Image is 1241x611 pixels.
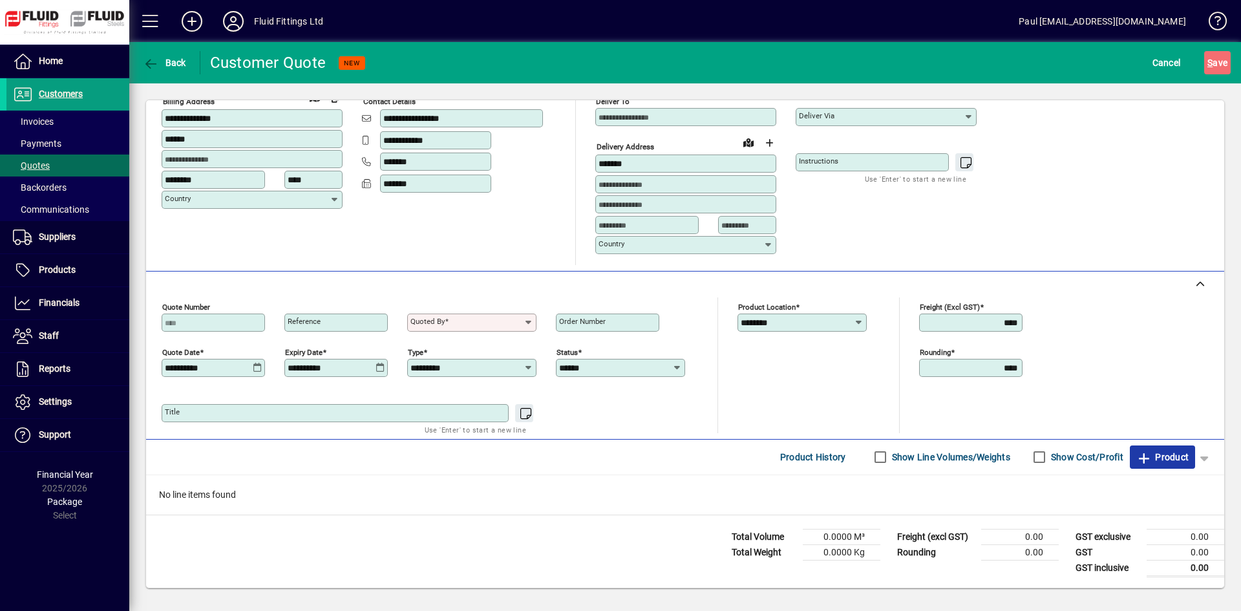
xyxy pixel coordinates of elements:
a: Backorders [6,177,129,198]
button: Product History [775,445,851,469]
span: Package [47,497,82,507]
span: Reports [39,363,70,374]
mat-label: Reference [288,317,321,326]
button: Product [1130,445,1195,469]
span: Cancel [1152,52,1181,73]
mat-label: Order number [559,317,606,326]
div: Customer Quote [210,52,326,73]
mat-label: Deliver To [596,97,630,106]
a: Staff [6,320,129,352]
span: Quotes [13,160,50,171]
mat-hint: Use 'Enter' to start a new line [865,171,966,186]
td: 0.00 [981,544,1059,560]
a: Support [6,419,129,451]
span: Financials [39,297,80,308]
mat-label: Country [165,194,191,203]
button: Save [1204,51,1231,74]
mat-label: Freight (excl GST) [920,302,980,311]
span: S [1207,58,1213,68]
span: Payments [13,138,61,149]
mat-label: Quote number [162,302,210,311]
app-page-header-button: Back [129,51,200,74]
label: Show Cost/Profit [1048,451,1123,464]
button: Copy to Delivery address [325,87,346,108]
a: View on map [738,132,759,153]
mat-label: Instructions [799,156,838,166]
td: 0.00 [1147,544,1224,560]
span: NEW [344,59,360,67]
div: Fluid Fittings Ltd [254,11,323,32]
a: Knowledge Base [1199,3,1225,45]
td: Rounding [891,544,981,560]
a: Suppliers [6,221,129,253]
mat-label: Type [408,347,423,356]
mat-label: Country [599,239,624,248]
span: Backorders [13,182,67,193]
mat-label: Product location [738,302,796,311]
td: 0.0000 Kg [803,544,880,560]
a: Products [6,254,129,286]
mat-label: Rounding [920,347,951,356]
span: Product [1136,447,1189,467]
a: Reports [6,353,129,385]
span: Settings [39,396,72,407]
td: GST exclusive [1069,529,1147,544]
span: Communications [13,204,89,215]
a: Payments [6,133,129,155]
a: Settings [6,386,129,418]
span: Invoices [13,116,54,127]
td: 0.00 [981,529,1059,544]
span: ave [1207,52,1227,73]
button: Choose address [759,133,780,153]
span: Customers [39,89,83,99]
mat-hint: Use 'Enter' to start a new line [425,422,526,437]
mat-label: Expiry date [285,347,323,356]
a: View on map [304,87,325,107]
button: Add [171,10,213,33]
a: Communications [6,198,129,220]
span: Back [143,58,186,68]
button: Back [140,51,189,74]
td: Total Weight [725,544,803,560]
td: Freight (excl GST) [891,529,981,544]
a: Invoices [6,111,129,133]
span: Products [39,264,76,275]
span: Suppliers [39,231,76,242]
mat-label: Title [165,407,180,416]
td: GST inclusive [1069,560,1147,576]
button: Profile [213,10,254,33]
td: GST [1069,544,1147,560]
mat-label: Deliver via [799,111,834,120]
a: Financials [6,287,129,319]
button: Cancel [1149,51,1184,74]
a: Quotes [6,155,129,177]
span: Financial Year [37,469,93,480]
span: Product History [780,447,846,467]
td: Total Volume [725,529,803,544]
label: Show Line Volumes/Weights [889,451,1010,464]
td: 0.0000 M³ [803,529,880,544]
span: Support [39,429,71,440]
mat-label: Quote date [162,347,200,356]
td: 0.00 [1147,529,1224,544]
a: Home [6,45,129,78]
div: No line items found [146,475,1224,515]
mat-label: Quoted by [410,317,445,326]
span: Home [39,56,63,66]
span: Staff [39,330,59,341]
div: Paul [EMAIL_ADDRESS][DOMAIN_NAME] [1019,11,1186,32]
td: 0.00 [1147,560,1224,576]
mat-label: Status [557,347,578,356]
